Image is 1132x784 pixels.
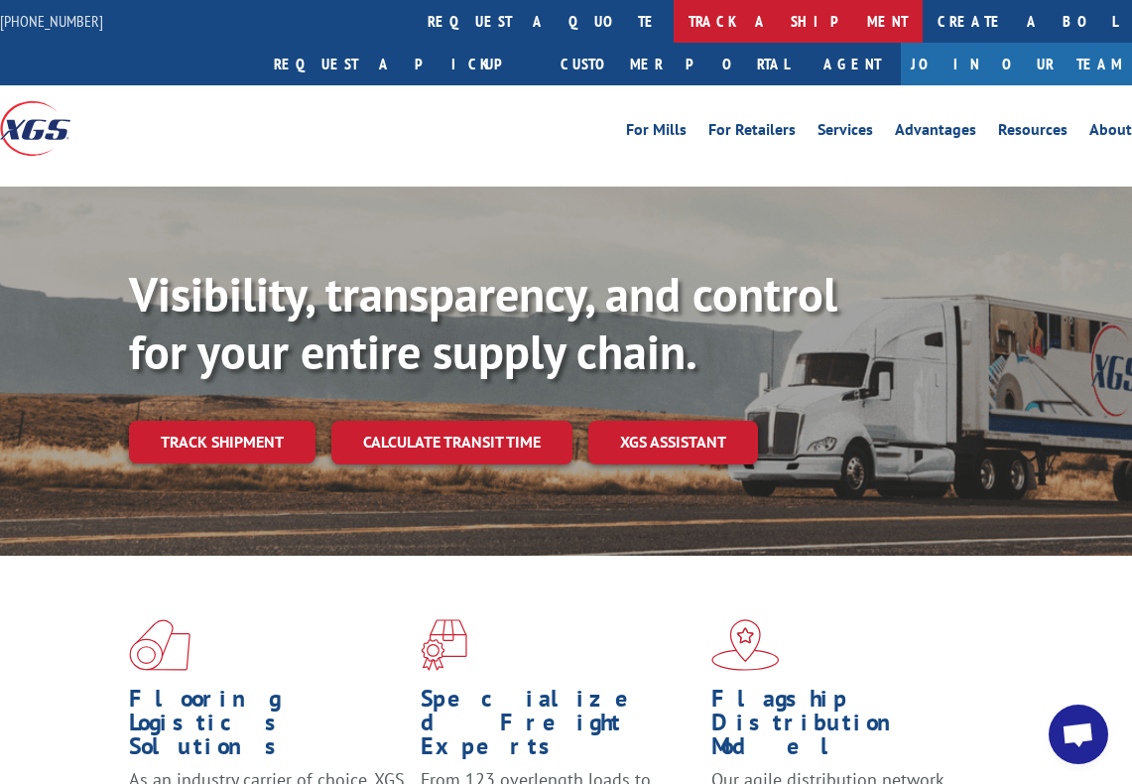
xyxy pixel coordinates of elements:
[129,421,315,462] a: Track shipment
[711,687,988,768] h1: Flagship Distribution Model
[588,421,758,463] a: XGS ASSISTANT
[818,122,873,144] a: Services
[1089,122,1132,144] a: About
[901,43,1132,85] a: Join Our Team
[711,619,780,671] img: xgs-icon-flagship-distribution-model-red
[129,263,837,382] b: Visibility, transparency, and control for your entire supply chain.
[259,43,546,85] a: Request a pickup
[421,619,467,671] img: xgs-icon-focused-on-flooring-red
[626,122,687,144] a: For Mills
[421,687,697,768] h1: Specialized Freight Experts
[1049,705,1108,764] div: Open chat
[895,122,976,144] a: Advantages
[804,43,901,85] a: Agent
[331,421,572,463] a: Calculate transit time
[546,43,804,85] a: Customer Portal
[998,122,1068,144] a: Resources
[129,619,190,671] img: xgs-icon-total-supply-chain-intelligence-red
[708,122,796,144] a: For Retailers
[129,687,406,768] h1: Flooring Logistics Solutions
